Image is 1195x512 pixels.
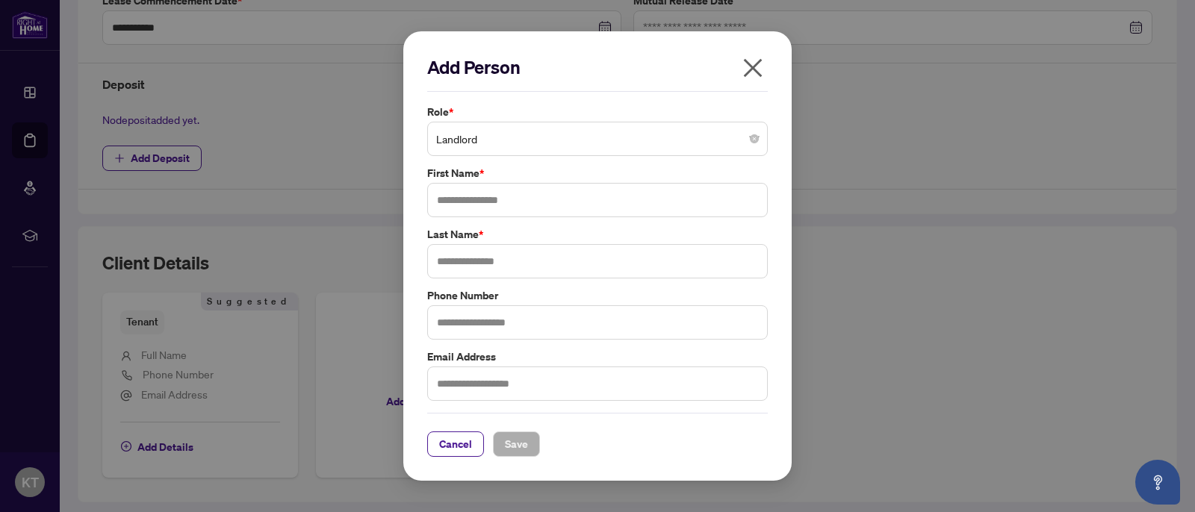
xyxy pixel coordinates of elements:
label: Last Name [427,226,768,243]
label: Email Address [427,349,768,365]
button: Open asap [1135,460,1180,505]
span: Cancel [439,432,472,456]
button: Save [493,431,540,457]
label: First Name [427,165,768,181]
span: close-circle [750,134,759,143]
label: Role [427,104,768,120]
button: Cancel [427,431,484,457]
span: close [741,56,765,80]
label: Phone Number [427,287,768,304]
span: Landlord [436,125,759,153]
h2: Add Person [427,55,768,79]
